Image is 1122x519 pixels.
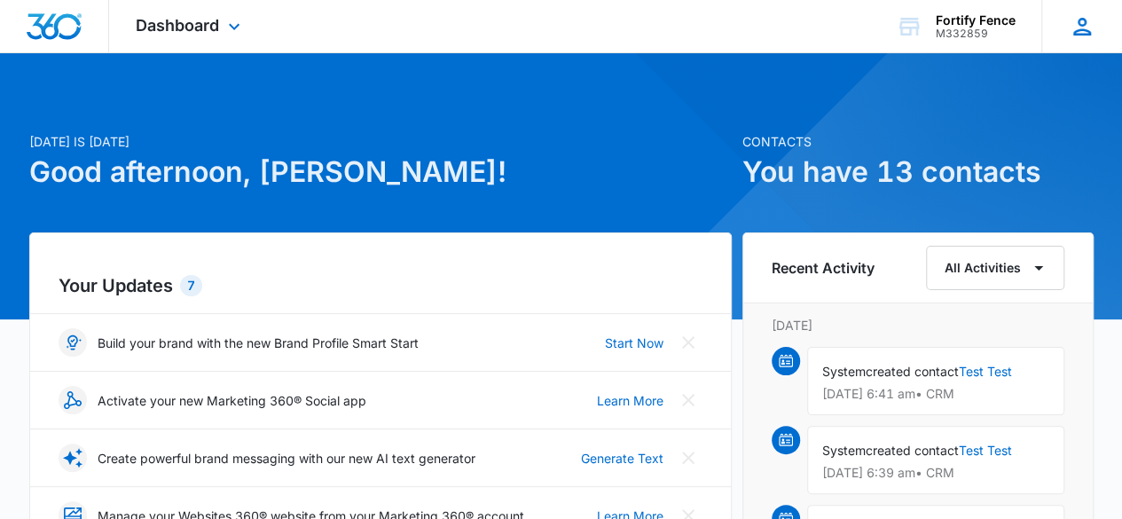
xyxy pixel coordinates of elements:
[866,443,959,458] span: created contact
[822,388,1049,400] p: [DATE] 6:41 am • CRM
[59,272,702,299] h2: Your Updates
[98,449,475,468] p: Create powerful brand messaging with our new AI text generator
[772,316,1064,334] p: [DATE]
[29,151,732,193] h1: Good afternoon, [PERSON_NAME]!
[674,444,702,472] button: Close
[822,364,866,379] span: System
[822,467,1049,479] p: [DATE] 6:39 am • CRM
[742,151,1094,193] h1: You have 13 contacts
[597,391,663,410] a: Learn More
[936,13,1016,28] div: account name
[926,246,1064,290] button: All Activities
[136,16,219,35] span: Dashboard
[29,132,732,151] p: [DATE] is [DATE]
[674,328,702,357] button: Close
[180,275,202,296] div: 7
[959,443,1012,458] a: Test Test
[674,386,702,414] button: Close
[98,391,366,410] p: Activate your new Marketing 360® Social app
[581,449,663,468] a: Generate Text
[98,334,419,352] p: Build your brand with the new Brand Profile Smart Start
[742,132,1094,151] p: Contacts
[822,443,866,458] span: System
[772,257,875,279] h6: Recent Activity
[866,364,959,379] span: created contact
[959,364,1012,379] a: Test Test
[605,334,663,352] a: Start Now
[936,28,1016,40] div: account id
